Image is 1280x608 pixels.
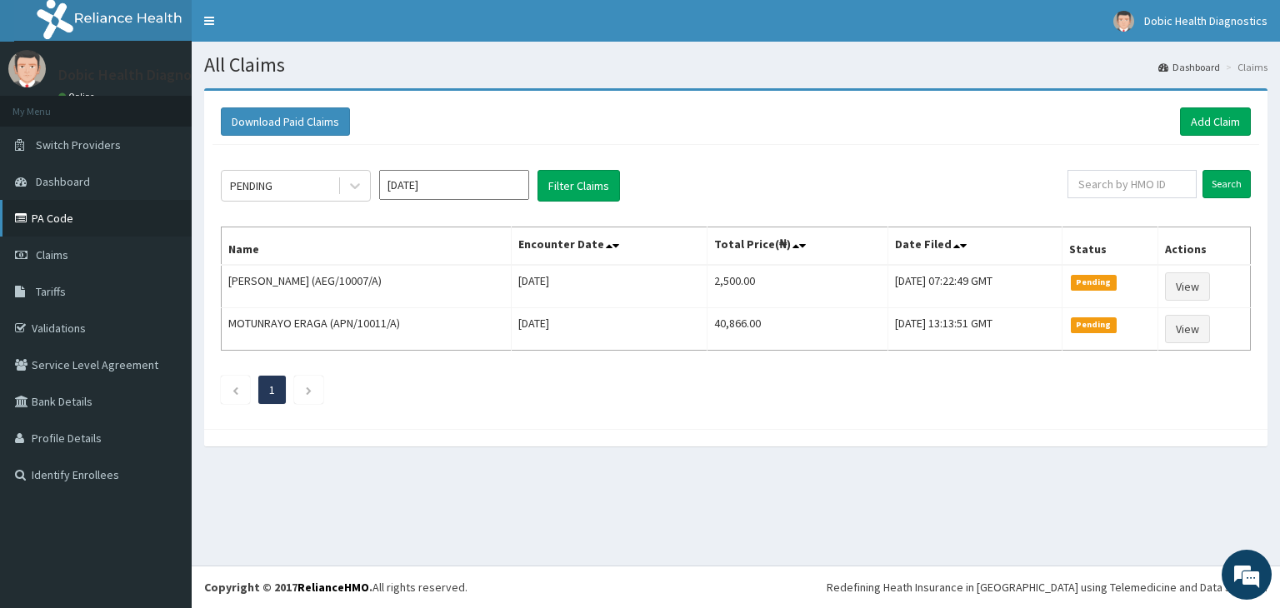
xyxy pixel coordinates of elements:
p: Dobic Health Diagnostics [58,67,222,82]
td: [PERSON_NAME] (AEG/10007/A) [222,265,512,308]
span: We're online! [97,192,230,361]
td: 40,866.00 [707,308,887,351]
th: Encounter Date [512,227,707,266]
span: Dashboard [36,174,90,189]
img: User Image [1113,11,1134,32]
span: Dobic Health Diagnostics [1144,13,1267,28]
a: Next page [305,382,312,397]
h1: All Claims [204,54,1267,76]
span: Tariffs [36,284,66,299]
textarea: Type your message and hit 'Enter' [8,420,317,478]
td: [DATE] 13:13:51 GMT [887,308,1062,351]
a: Online [58,91,98,102]
input: Search [1202,170,1251,198]
div: Minimize live chat window [273,8,313,48]
a: Previous page [232,382,239,397]
a: Page 1 is your current page [269,382,275,397]
a: View [1165,315,1210,343]
li: Claims [1222,60,1267,74]
a: RelianceHMO [297,580,369,595]
span: Switch Providers [36,137,121,152]
div: Redefining Heath Insurance in [GEOGRAPHIC_DATA] using Telemedicine and Data Science! [827,579,1267,596]
input: Select Month and Year [379,170,529,200]
td: [DATE] [512,265,707,308]
a: Dashboard [1158,60,1220,74]
strong: Copyright © 2017 . [204,580,372,595]
td: [DATE] 07:22:49 GMT [887,265,1062,308]
th: Date Filed [887,227,1062,266]
td: 2,500.00 [707,265,887,308]
footer: All rights reserved. [192,566,1280,608]
div: PENDING [230,177,272,194]
button: Download Paid Claims [221,107,350,136]
th: Total Price(₦) [707,227,887,266]
th: Name [222,227,512,266]
span: Pending [1071,317,1117,332]
a: View [1165,272,1210,301]
img: d_794563401_company_1708531726252_794563401 [31,83,67,125]
div: Chat with us now [87,93,280,115]
td: MOTUNRAYO ERAGA (APN/10011/A) [222,308,512,351]
span: Claims [36,247,68,262]
a: Add Claim [1180,107,1251,136]
button: Filter Claims [537,170,620,202]
td: [DATE] [512,308,707,351]
img: User Image [8,50,46,87]
span: Pending [1071,275,1117,290]
th: Status [1062,227,1158,266]
input: Search by HMO ID [1067,170,1197,198]
th: Actions [1158,227,1251,266]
